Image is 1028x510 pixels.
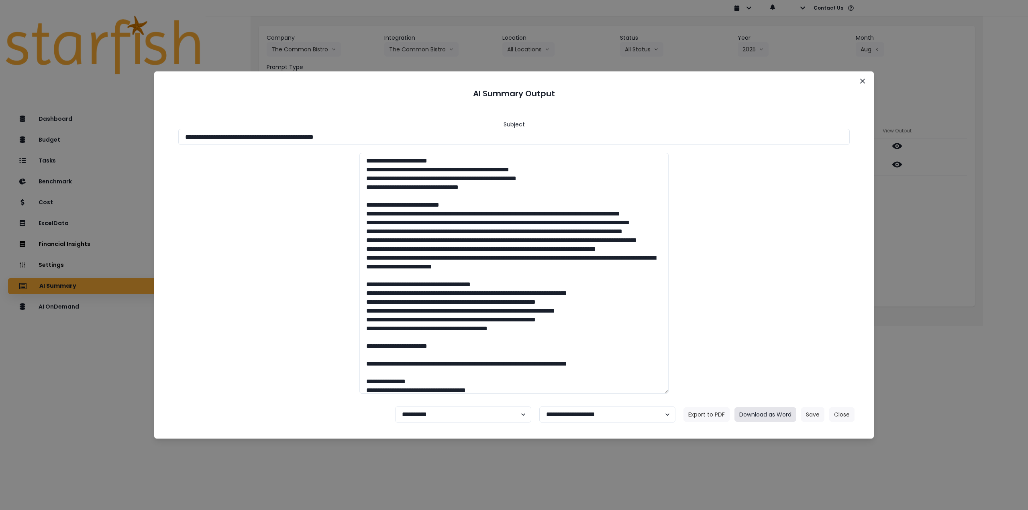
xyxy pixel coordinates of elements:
[856,75,869,87] button: Close
[734,407,796,422] button: Download as Word
[683,407,730,422] button: Export to PDF
[801,407,824,422] button: Save
[164,81,864,106] header: AI Summary Output
[504,120,525,129] header: Subject
[829,407,855,422] button: Close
